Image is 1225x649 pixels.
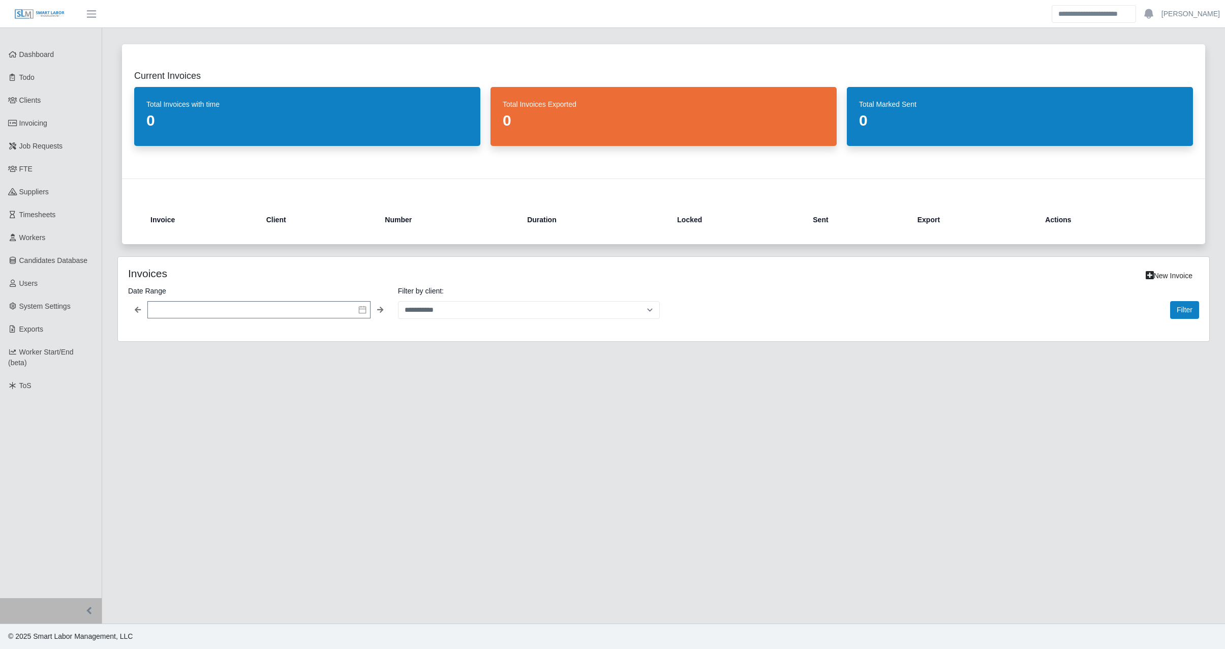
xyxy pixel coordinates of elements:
[19,279,38,287] span: Users
[19,325,43,333] span: Exports
[19,142,63,150] span: Job Requests
[669,208,805,232] th: Locked
[859,99,1181,109] dt: Total Marked Sent
[150,208,258,232] th: Invoice
[19,302,71,310] span: System Settings
[1161,9,1220,19] a: [PERSON_NAME]
[1052,5,1136,23] input: Search
[14,9,65,20] img: SLM Logo
[1170,301,1199,319] button: Filter
[909,208,1037,232] th: Export
[19,119,47,127] span: Invoicing
[519,208,669,232] th: Duration
[1139,267,1199,285] a: New Invoice
[134,69,1193,83] h2: Current Invoices
[503,99,824,109] dt: Total Invoices Exported
[19,188,49,196] span: Suppliers
[19,73,35,81] span: Todo
[503,111,824,130] dd: 0
[377,208,519,232] th: Number
[19,165,33,173] span: FTE
[19,211,56,219] span: Timesheets
[8,632,133,640] span: © 2025 Smart Labor Management, LLC
[859,111,1181,130] dd: 0
[398,285,660,297] label: Filter by client:
[19,233,46,242] span: Workers
[19,50,54,58] span: Dashboard
[8,348,74,367] span: Worker Start/End (beta)
[146,111,468,130] dd: 0
[805,208,909,232] th: Sent
[258,208,377,232] th: Client
[19,256,88,264] span: Candidates Database
[19,381,32,390] span: ToS
[128,285,390,297] label: Date Range
[1037,208,1177,232] th: Actions
[146,99,468,109] dt: Total Invoices with time
[19,96,41,104] span: Clients
[128,267,565,280] h4: Invoices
